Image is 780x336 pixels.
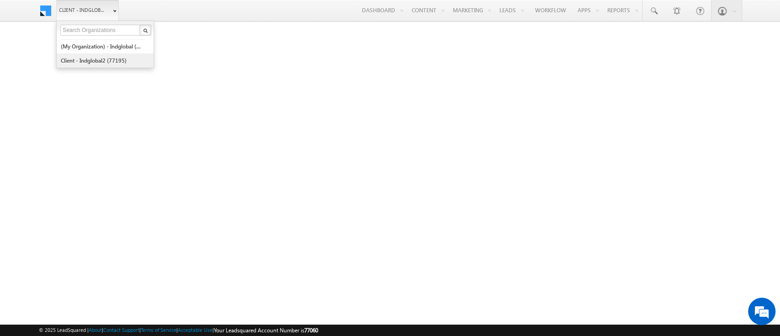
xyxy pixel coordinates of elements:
a: Terms of Service [141,327,176,333]
span: © 2025 LeadSquared | | | | | [39,326,318,335]
img: Search [143,28,148,33]
a: Client - indglobal2 (77195) [60,53,144,68]
a: Acceptable Use [178,327,212,333]
span: Your Leadsquared Account Number is [214,327,318,334]
a: Contact Support [103,327,139,333]
span: 77060 [304,327,318,334]
span: Client - indglobal1 (77060) [59,5,107,15]
div: Chat with us now [48,48,154,60]
textarea: Type your message and hit 'Enter' [12,85,167,256]
div: Minimize live chat window [150,5,172,27]
img: d_60004797649_company_0_60004797649 [16,48,38,60]
a: (My Organization) - indglobal (48060) [60,39,144,53]
em: Start Chat [124,264,166,277]
a: About [89,327,102,333]
input: Search Organizations [60,25,141,36]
